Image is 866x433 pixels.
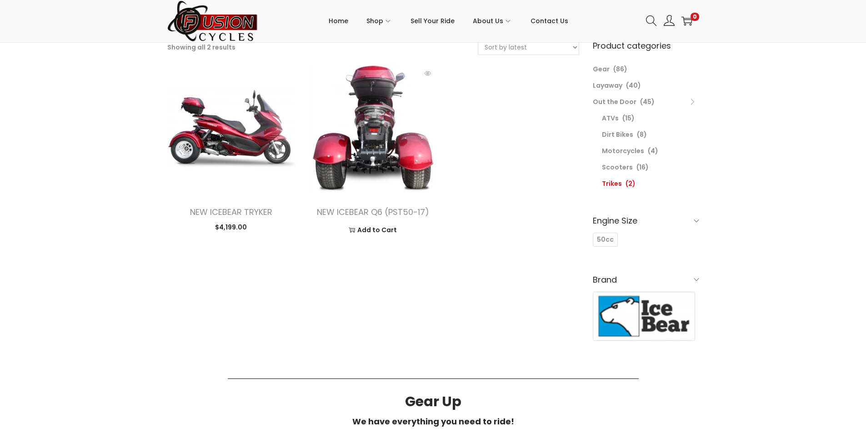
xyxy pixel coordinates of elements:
[410,0,455,41] a: Sell Your Ride
[648,146,658,155] span: (4)
[410,10,455,32] span: Sell Your Ride
[329,0,348,41] a: Home
[622,114,635,123] span: (15)
[478,40,579,55] select: Shop order
[315,223,430,237] a: Add to Cart
[593,81,622,90] a: Layaway
[626,81,641,90] span: (40)
[366,10,383,32] span: Shop
[593,65,610,74] a: Gear
[258,0,639,41] nav: Primary navigation
[593,40,699,52] h6: Product categories
[593,269,699,290] h6: Brand
[640,97,655,106] span: (45)
[176,395,690,408] h3: Gear Up
[419,64,437,82] span: Quick View
[176,418,690,426] h6: We have everything you need to ride!
[215,223,247,232] span: 4,199.00
[329,10,348,32] span: Home
[636,163,649,172] span: (16)
[602,114,619,123] a: ATVs
[602,163,633,172] a: Scooters
[602,179,622,188] a: Trikes
[531,0,568,41] a: Contact Us
[473,10,503,32] span: About Us
[626,179,636,188] span: (2)
[190,206,272,218] a: NEW ICEBEAR TRYKER
[597,235,614,244] span: 50cc
[215,223,219,232] span: $
[681,15,692,26] a: 0
[602,146,644,155] a: Motorcycles
[167,41,235,54] p: Showing all 2 results
[593,292,695,340] img: Ice Bear
[593,210,699,231] h6: Engine Size
[637,130,647,139] span: (8)
[613,65,627,74] span: (86)
[531,10,568,32] span: Contact Us
[602,130,633,139] a: Dirt Bikes
[317,206,429,218] a: NEW ICEBEAR Q6 (PST50-17)
[593,97,636,106] a: Out the Door
[366,0,392,41] a: Shop
[473,0,512,41] a: About Us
